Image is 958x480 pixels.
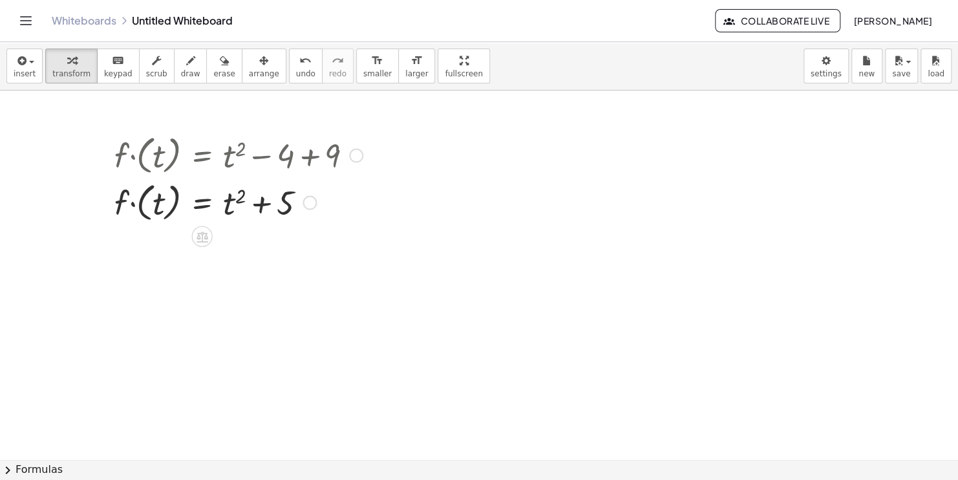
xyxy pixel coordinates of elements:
span: keypad [104,69,133,78]
button: scrub [139,49,175,83]
span: redo [329,69,346,78]
button: arrange [242,49,286,83]
i: undo [299,53,312,69]
span: save [892,69,910,78]
i: keyboard [112,53,124,69]
span: draw [181,69,200,78]
span: Collaborate Live [726,15,829,27]
button: keyboardkeypad [97,49,140,83]
i: format_size [371,53,383,69]
button: redoredo [322,49,354,83]
span: erase [213,69,235,78]
button: transform [45,49,98,83]
span: fullscreen [445,69,482,78]
i: redo [332,53,344,69]
button: load [921,49,952,83]
button: insert [6,49,43,83]
span: [PERSON_NAME] [853,15,932,27]
i: format_size [410,53,423,69]
button: settings [804,49,849,83]
span: settings [811,69,842,78]
span: transform [52,69,90,78]
button: erase [206,49,242,83]
span: smaller [363,69,392,78]
button: [PERSON_NAME] [843,9,942,32]
span: undo [296,69,315,78]
button: format_sizesmaller [356,49,399,83]
button: Toggle navigation [16,10,36,31]
a: Whiteboards [52,14,116,27]
button: format_sizelarger [398,49,435,83]
button: fullscreen [438,49,489,83]
span: new [858,69,875,78]
span: larger [405,69,428,78]
span: arrange [249,69,279,78]
span: scrub [146,69,167,78]
button: save [885,49,918,83]
div: Apply the same math to both sides of the equation [192,226,213,247]
button: draw [174,49,208,83]
span: load [928,69,944,78]
span: insert [14,69,36,78]
button: new [851,49,882,83]
button: Collaborate Live [715,9,840,32]
button: undoundo [289,49,323,83]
